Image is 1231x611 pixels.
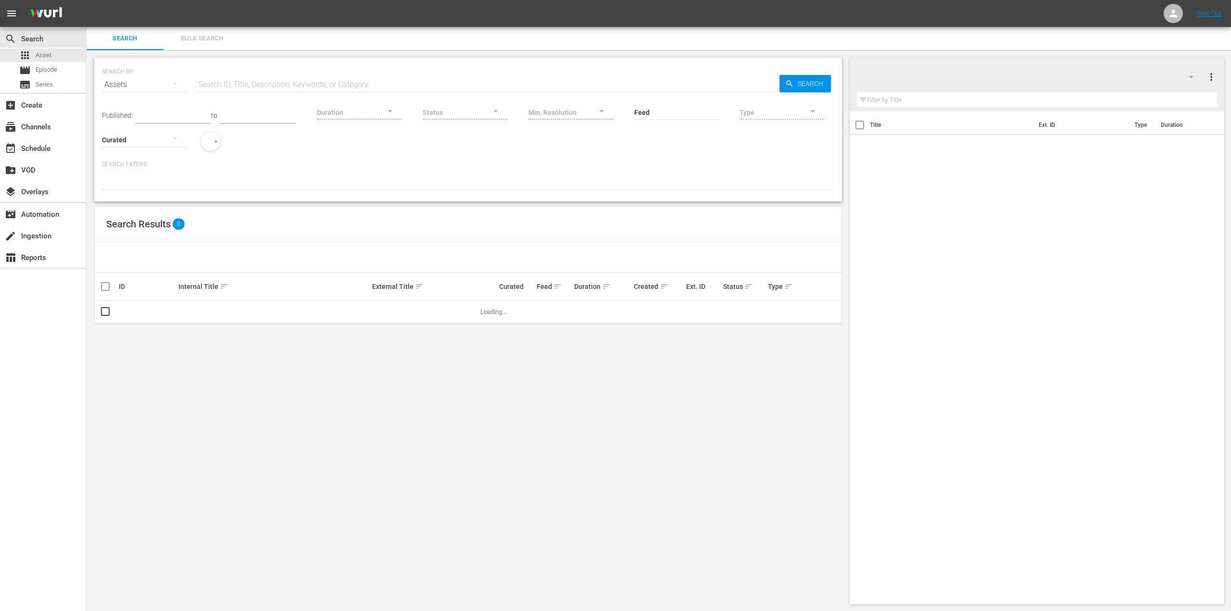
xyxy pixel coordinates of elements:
div: Curated [499,283,534,290]
span: Overlays [5,186,16,198]
th: Ext. ID [1033,112,1129,138]
span: to [211,112,217,119]
span: menu [6,8,17,19]
span: sort [744,282,753,291]
span: Search [794,75,831,92]
span: Search [5,33,16,45]
span: Episode [36,65,57,75]
span: sort [553,282,562,291]
span: Reports [5,252,16,263]
div: Feed [537,281,571,292]
span: Series [36,80,53,89]
span: Series [19,79,31,90]
span: Create [5,100,16,111]
div: ID [119,283,176,290]
span: Asset [36,50,51,60]
span: more_vert [1206,71,1217,83]
span: sort [784,282,793,291]
div: Internal Title [178,281,370,292]
span: Search [92,33,158,44]
span: Loading... [480,308,506,315]
button: more_vert [1206,65,1217,88]
div: Status [723,281,765,292]
button: Search [779,75,831,92]
div: External Title [372,281,496,292]
div: Ext. ID [686,283,721,290]
span: 0 [173,218,185,230]
th: Title [870,112,1033,138]
span: Search Results [106,218,171,230]
div: Duration [574,281,631,292]
span: sort [415,282,424,291]
span: sort [602,282,611,291]
div: Created [634,281,683,292]
span: Automation [5,209,16,220]
p: Search Filters: [102,161,834,169]
span: Ingestion [5,230,16,242]
span: Episode [19,64,31,76]
span: Asset [19,50,31,61]
span: Schedule [5,143,16,154]
a: Sign Out [1197,10,1222,17]
div: Assets [102,71,187,98]
span: sort [220,282,228,291]
img: ans4CAIJ8jUAAAAAAAAAAAAAAAAAAAAAAAAgQb4GAAAAAAAAAAAAAAAAAAAAAAAAJMjXAAAAAAAAAAAAAAAAAAAAAAAAgAT5G... [23,2,69,25]
th: Duration [1155,112,1213,138]
span: sort [660,282,668,291]
span: VOD [5,164,16,176]
th: Type [1129,112,1155,138]
span: Published: [102,112,133,119]
span: Channels [5,121,16,133]
span: Bulk Search [169,33,235,44]
div: Type [768,281,795,292]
